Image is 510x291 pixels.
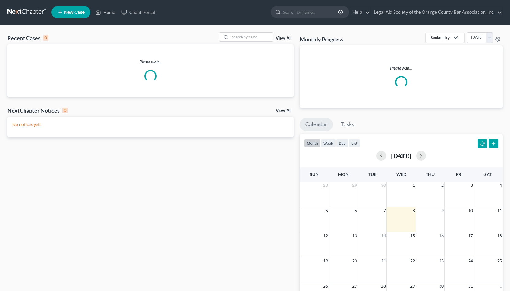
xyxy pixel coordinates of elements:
[438,257,444,265] span: 23
[412,207,416,214] span: 8
[7,34,48,42] div: Recent Cases
[336,118,360,131] a: Tasks
[352,257,358,265] span: 20
[118,7,158,18] a: Client Portal
[368,172,376,177] span: Tue
[62,108,68,113] div: 0
[497,257,503,265] span: 25
[64,10,85,15] span: New Case
[380,182,386,189] span: 30
[431,35,450,40] div: Bankruptcy
[276,109,291,113] a: View All
[349,7,370,18] a: Help
[409,257,416,265] span: 22
[321,139,336,147] button: week
[300,118,333,131] a: Calendar
[467,232,474,239] span: 17
[310,172,319,177] span: Sun
[322,182,329,189] span: 28
[499,182,503,189] span: 4
[354,207,358,214] span: 6
[7,107,68,114] div: NextChapter Notices
[456,172,462,177] span: Fri
[304,139,321,147] button: month
[380,282,386,290] span: 28
[322,257,329,265] span: 19
[348,139,360,147] button: list
[43,35,48,41] div: 0
[325,207,329,214] span: 5
[322,282,329,290] span: 26
[380,257,386,265] span: 21
[383,207,386,214] span: 7
[497,232,503,239] span: 18
[441,182,444,189] span: 2
[352,232,358,239] span: 13
[467,257,474,265] span: 24
[7,59,294,65] p: Please wait...
[283,6,339,18] input: Search by name...
[438,282,444,290] span: 30
[426,172,435,177] span: Thu
[230,33,273,41] input: Search by name...
[441,207,444,214] span: 9
[338,172,349,177] span: Mon
[300,36,343,43] h3: Monthly Progress
[409,282,416,290] span: 29
[380,232,386,239] span: 14
[412,182,416,189] span: 1
[352,282,358,290] span: 27
[499,282,503,290] span: 1
[276,36,291,40] a: View All
[322,232,329,239] span: 12
[352,182,358,189] span: 29
[497,207,503,214] span: 11
[305,65,498,71] p: Please wait...
[467,207,474,214] span: 10
[484,172,492,177] span: Sat
[391,152,411,159] h2: [DATE]
[12,121,289,128] p: No notices yet!
[438,232,444,239] span: 16
[92,7,118,18] a: Home
[409,232,416,239] span: 15
[371,7,502,18] a: Legal Aid Society of the Orange County Bar Association, Inc.
[396,172,406,177] span: Wed
[336,139,348,147] button: day
[467,282,474,290] span: 31
[470,182,474,189] span: 3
